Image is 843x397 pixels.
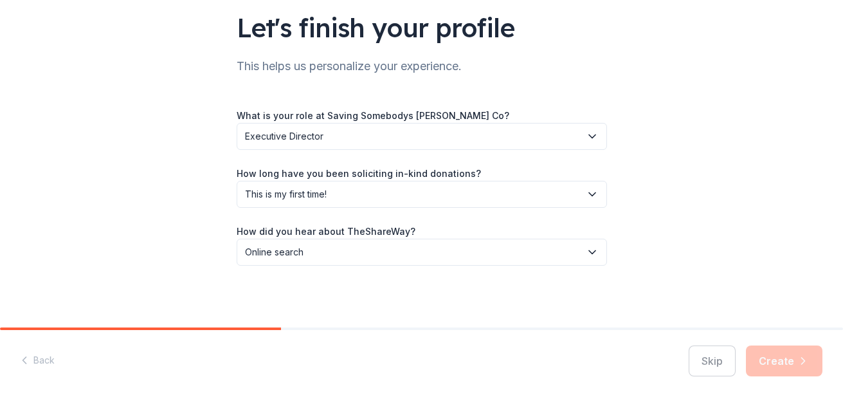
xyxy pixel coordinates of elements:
[237,10,607,46] div: Let's finish your profile
[237,181,607,208] button: This is my first time!
[237,123,607,150] button: Executive Director
[245,187,581,202] span: This is my first time!
[237,109,509,122] label: What is your role at Saving Somebodys [PERSON_NAME] Co?
[245,129,581,144] span: Executive Director
[237,239,607,266] button: Online search
[237,167,481,180] label: How long have you been soliciting in-kind donations?
[237,56,607,77] div: This helps us personalize your experience.
[245,245,581,260] span: Online search
[237,225,415,238] label: How did you hear about TheShareWay?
